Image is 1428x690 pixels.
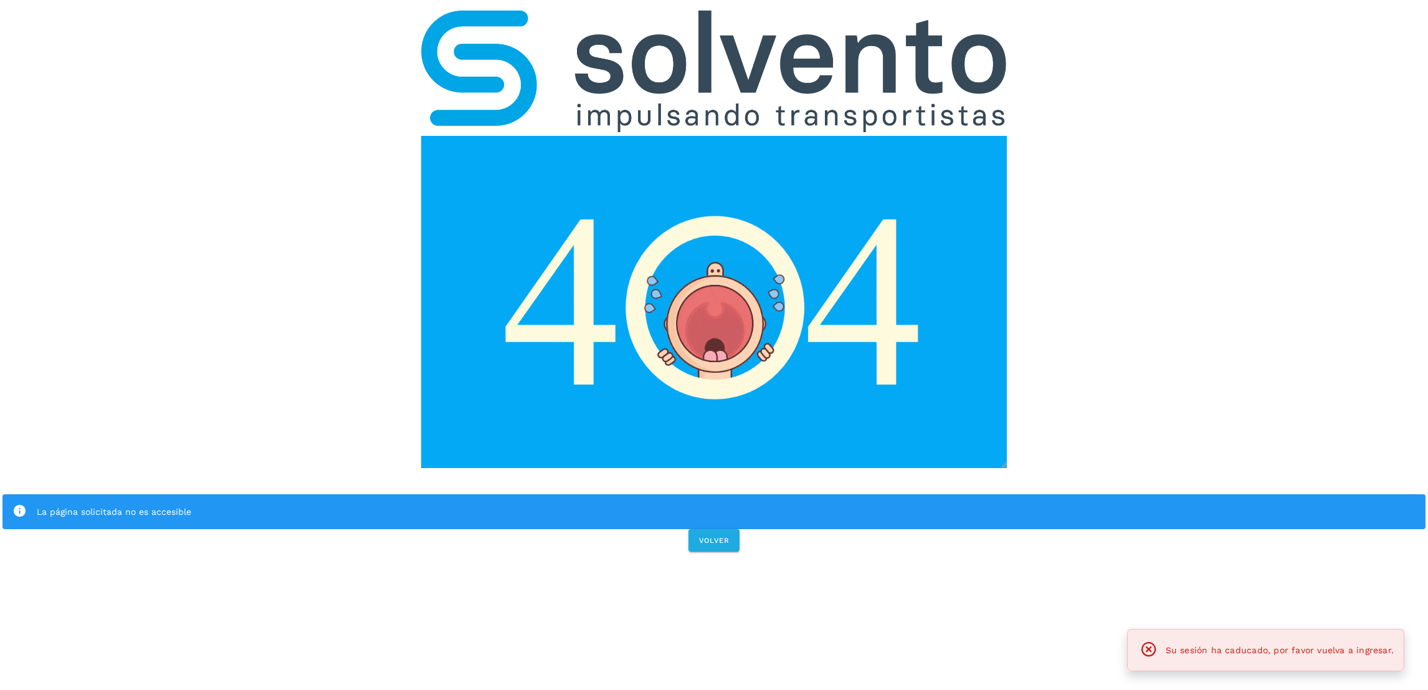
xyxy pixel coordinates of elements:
img: Page Not Found [421,136,1007,467]
img: logo [421,10,1007,132]
span: Su sesión ha caducado, por favor vuelva a ingresar. [1166,645,1394,655]
div: La página solicitada no es accesible [37,504,1416,519]
button: VOLVER [688,529,740,552]
span: VOLVER [698,536,730,545]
